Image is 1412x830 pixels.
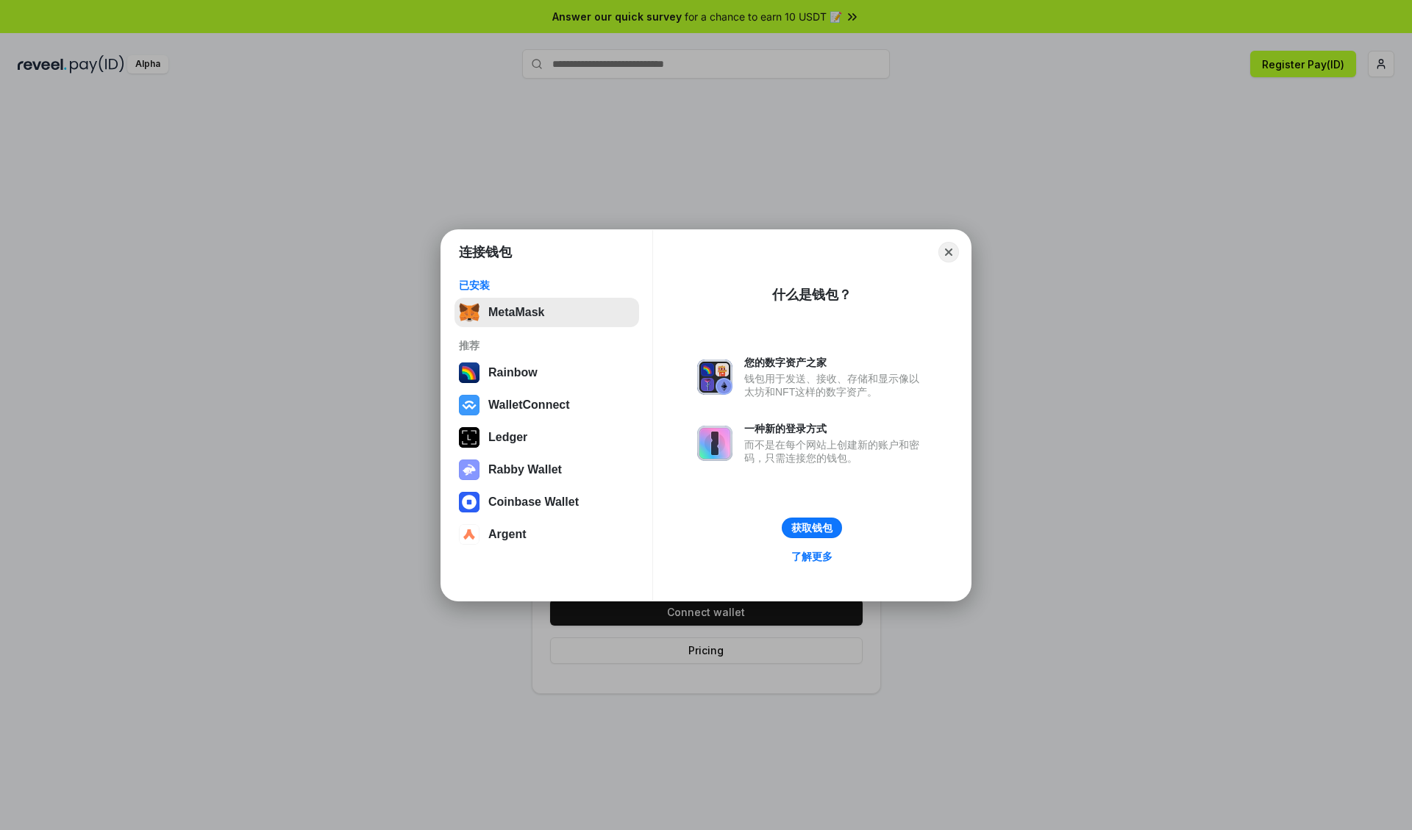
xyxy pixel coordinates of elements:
[744,356,927,369] div: 您的数字资产之家
[488,463,562,476] div: Rabby Wallet
[454,520,639,549] button: Argent
[697,426,732,461] img: svg+xml,%3Csvg%20xmlns%3D%22http%3A%2F%2Fwww.w3.org%2F2000%2Fsvg%22%20fill%3D%22none%22%20viewBox...
[459,492,479,512] img: svg+xml,%3Csvg%20width%3D%2228%22%20height%3D%2228%22%20viewBox%3D%220%200%2028%2028%22%20fill%3D...
[454,390,639,420] button: WalletConnect
[459,395,479,415] img: svg+xml,%3Csvg%20width%3D%2228%22%20height%3D%2228%22%20viewBox%3D%220%200%2028%2028%22%20fill%3D...
[744,372,927,398] div: 钱包用于发送、接收、存储和显示像以太坊和NFT这样的数字资产。
[697,359,732,395] img: svg+xml,%3Csvg%20xmlns%3D%22http%3A%2F%2Fwww.w3.org%2F2000%2Fsvg%22%20fill%3D%22none%22%20viewBox...
[459,427,479,448] img: svg+xml,%3Csvg%20xmlns%3D%22http%3A%2F%2Fwww.w3.org%2F2000%2Fsvg%22%20width%3D%2228%22%20height%3...
[459,524,479,545] img: svg+xml,%3Csvg%20width%3D%2228%22%20height%3D%2228%22%20viewBox%3D%220%200%2028%2028%22%20fill%3D...
[454,455,639,484] button: Rabby Wallet
[454,423,639,452] button: Ledger
[488,431,527,444] div: Ledger
[454,298,639,327] button: MetaMask
[459,339,635,352] div: 推荐
[488,306,544,319] div: MetaMask
[459,302,479,323] img: svg+xml,%3Csvg%20fill%3D%22none%22%20height%3D%2233%22%20viewBox%3D%220%200%2035%2033%22%20width%...
[782,547,841,566] a: 了解更多
[488,366,538,379] div: Rainbow
[772,286,852,304] div: 什么是钱包？
[744,438,927,465] div: 而不是在每个网站上创建新的账户和密码，只需连接您的钱包。
[454,487,639,517] button: Coinbase Wallet
[459,279,635,292] div: 已安装
[791,550,832,563] div: 了解更多
[488,528,527,541] div: Argent
[459,362,479,383] img: svg+xml,%3Csvg%20width%3D%22120%22%20height%3D%22120%22%20viewBox%3D%220%200%20120%20120%22%20fil...
[938,242,959,262] button: Close
[488,496,579,509] div: Coinbase Wallet
[488,398,570,412] div: WalletConnect
[791,521,832,534] div: 获取钱包
[459,243,512,261] h1: 连接钱包
[454,358,639,387] button: Rainbow
[744,422,927,435] div: 一种新的登录方式
[459,459,479,480] img: svg+xml,%3Csvg%20xmlns%3D%22http%3A%2F%2Fwww.w3.org%2F2000%2Fsvg%22%20fill%3D%22none%22%20viewBox...
[782,518,842,538] button: 获取钱包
